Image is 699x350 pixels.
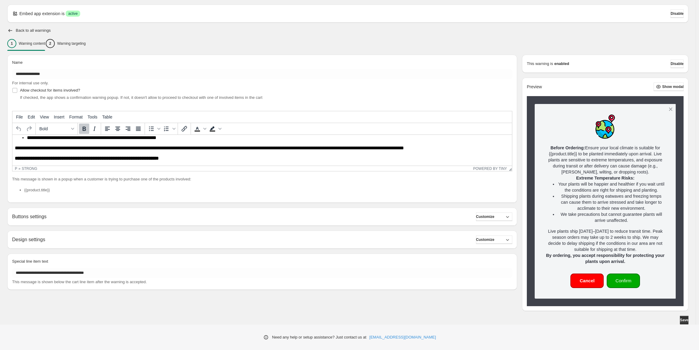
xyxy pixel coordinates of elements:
[46,39,55,48] div: 2
[16,28,51,33] h2: Back to all warnings
[19,41,45,46] p: Warning content
[18,167,21,171] div: »
[546,253,665,264] strong: By ordering, you accept responsibility for protecting your plants upon arrival.
[37,124,76,134] button: Formats
[662,84,684,89] span: Show modal
[607,274,640,288] button: Confirm
[671,61,684,66] span: Disable
[7,37,45,50] button: 1Warning content
[12,176,512,182] p: This message is shown in a popup when a customer is trying to purchase one of the products involved:
[671,11,684,16] span: Disable
[161,124,176,134] div: Numbered list
[654,83,684,91] button: Show modal
[369,334,436,340] a: [EMAIL_ADDRESS][DOMAIN_NAME]
[102,124,113,134] button: Align left
[40,115,49,119] span: View
[12,237,45,242] h2: Design settings
[12,280,147,284] span: This message is shown below the cart line item after the warning is accepted.
[102,115,112,119] span: Table
[20,88,80,92] span: Allow checkout for items involved?
[19,11,64,17] p: Embed app extension is
[570,274,604,288] button: Cancel
[680,316,688,324] button: Save
[12,81,48,85] span: For internal use only.
[24,187,512,193] li: {{product.title}}
[476,237,494,242] span: Customize
[54,115,64,119] span: Insert
[146,124,161,134] div: Bullet list
[16,115,23,119] span: File
[87,115,97,119] span: Tools
[671,60,684,68] button: Disable
[576,176,635,180] strong: Extreme Temperature Risks:
[557,193,665,211] li: Shipping plants during eatwaves and freezing temps can cause them to arrive stressed and take lon...
[39,126,69,131] span: Bold
[7,39,16,48] div: 1
[69,115,83,119] span: Format
[20,95,262,100] span: If checked, the app shows a confirmation warning popup. If not, it doesn't allow to proceed to ch...
[527,84,542,89] h2: Preview
[476,235,512,244] button: Customize
[57,41,86,46] p: Warning targeting
[179,124,189,134] button: Insert/edit link
[473,167,507,171] a: Powered by Tiny
[68,11,77,16] span: active
[22,167,37,171] div: strong
[207,124,222,134] div: Background color
[557,211,665,223] li: We take precautions but cannot guarantee plants will arrive unaffected.
[28,115,35,119] span: Edit
[123,124,133,134] button: Align right
[671,9,684,18] button: Disable
[113,124,123,134] button: Align center
[12,60,23,65] span: Name
[527,61,553,67] p: This warning is
[545,145,665,175] p: Ensure your local climate is suitable for {{product.title}} to be planted immediately upon arriva...
[554,61,569,67] strong: enabled
[476,212,512,221] button: Customize
[545,228,665,252] p: Live plants ship [DATE]–[DATE] to reduce transit time. Peak season orders may take up to 2 weeks ...
[24,124,34,134] button: Redo
[557,181,665,193] li: Your plants will be happier and healthier if you wait until the conditions are right for shipping...
[192,124,207,134] div: Text color
[12,135,512,166] iframe: Rich Text Area
[79,124,89,134] button: Bold
[14,124,24,134] button: Undo
[680,318,688,322] span: Save
[133,124,143,134] button: Justify
[507,166,512,171] div: Resize
[476,214,494,219] span: Customize
[15,167,17,171] div: p
[550,145,585,150] strong: Before Ordering:
[12,259,48,264] span: Special line item text
[46,37,86,50] button: 2Warning targeting
[89,124,100,134] button: Italic
[12,214,47,219] h2: Buttons settings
